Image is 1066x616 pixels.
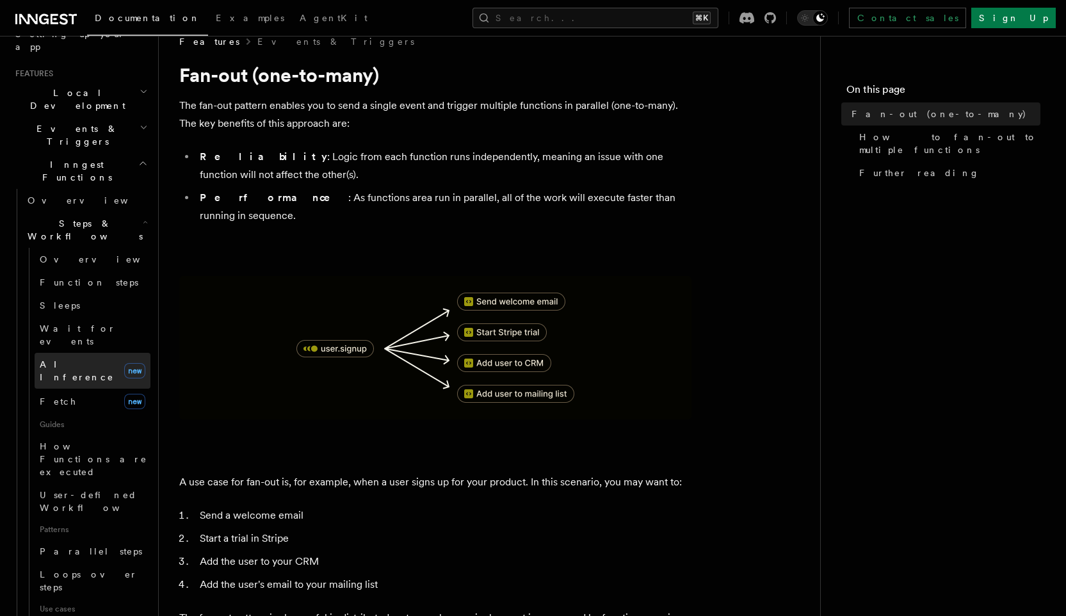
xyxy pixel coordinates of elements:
a: Function steps [35,271,150,294]
span: How to fan-out to multiple functions [859,131,1040,156]
span: new [124,363,145,378]
p: A use case for fan-out is, for example, when a user signs up for your product. In this scenario, ... [179,473,691,491]
li: Add the user's email to your mailing list [196,576,691,594]
button: Local Development [10,81,150,117]
a: Overview [35,248,150,271]
span: Overview [28,195,159,206]
span: Fan-out (one-to-many) [852,108,1027,120]
span: Overview [40,254,172,264]
a: Parallel steps [35,540,150,563]
span: Features [179,35,239,48]
span: How Functions are executed [40,441,147,477]
a: Examples [208,4,292,35]
a: Wait for events [35,317,150,353]
button: Inngest Functions [10,153,150,189]
span: Inngest Functions [10,158,138,184]
img: A diagram showing how to fan-out to multiple functions [179,276,691,419]
a: Loops over steps [35,563,150,599]
li: : As functions area run in parallel, all of the work will execute faster than running in sequence. [196,189,691,225]
span: Sleeps [40,300,80,311]
h4: On this page [846,82,1040,102]
button: Steps & Workflows [22,212,150,248]
button: Search...⌘K [472,8,718,28]
li: Start a trial in Stripe [196,530,691,547]
span: Events & Triggers [10,122,140,148]
a: Fetchnew [35,389,150,414]
a: AI Inferencenew [35,353,150,389]
button: Toggle dark mode [797,10,828,26]
a: Fan-out (one-to-many) [846,102,1040,126]
kbd: ⌘K [693,12,711,24]
a: How Functions are executed [35,435,150,483]
a: How to fan-out to multiple functions [854,126,1040,161]
span: Patterns [35,519,150,540]
a: Setting up your app [10,22,150,58]
li: Send a welcome email [196,507,691,524]
li: Add the user to your CRM [196,553,691,571]
span: Documentation [95,13,200,23]
a: Further reading [854,161,1040,184]
li: : Logic from each function runs independently, meaning an issue with one function will not affect... [196,148,691,184]
a: Events & Triggers [257,35,414,48]
a: Sleeps [35,294,150,317]
span: AgentKit [300,13,367,23]
p: The fan-out pattern enables you to send a single event and trigger multiple functions in parallel... [179,97,691,133]
a: User-defined Workflows [35,483,150,519]
span: Examples [216,13,284,23]
span: User-defined Workflows [40,490,155,513]
h1: Fan-out (one-to-many) [179,63,691,86]
span: Local Development [10,86,140,112]
span: AI Inference [40,359,114,382]
span: Fetch [40,396,77,407]
span: Features [10,69,53,79]
span: Further reading [859,166,980,179]
a: Contact sales [849,8,966,28]
a: Overview [22,189,150,212]
button: Events & Triggers [10,117,150,153]
span: Function steps [40,277,138,288]
span: Wait for events [40,323,116,346]
strong: Performance [200,191,348,204]
span: new [124,394,145,409]
span: Loops over steps [40,569,138,592]
span: Parallel steps [40,546,142,556]
a: Documentation [87,4,208,36]
span: Steps & Workflows [22,217,143,243]
span: Guides [35,414,150,435]
a: AgentKit [292,4,375,35]
a: Sign Up [971,8,1056,28]
strong: Reliability [200,150,327,163]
